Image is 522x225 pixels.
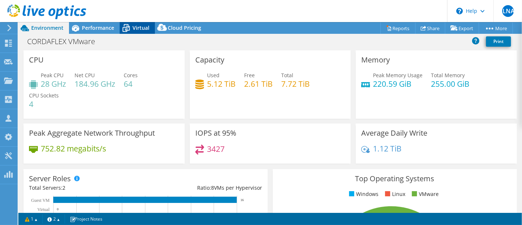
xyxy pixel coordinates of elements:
h3: Top Operating Systems [278,175,511,183]
span: Free [244,72,255,79]
h3: Capacity [195,56,224,64]
h4: 752.82 megabits/s [41,144,106,153]
text: 16 [240,198,244,202]
span: Environment [31,24,64,31]
h4: 64 [124,80,138,88]
span: Cloud Pricing [168,24,201,31]
a: 1 [20,214,43,224]
a: More [479,22,513,34]
a: Share [415,22,445,34]
span: 8 [211,184,214,191]
h3: CPU [29,56,44,64]
a: Export [445,22,479,34]
svg: \n [456,8,463,14]
h4: 184.96 GHz [75,80,115,88]
a: Reports [380,22,416,34]
span: Total [281,72,293,79]
a: 2 [42,214,65,224]
span: Performance [82,24,114,31]
span: Used [207,72,220,79]
h3: Peak Aggregate Network Throughput [29,129,155,137]
span: Total Memory [431,72,465,79]
span: Cores [124,72,138,79]
span: JLNA [502,5,514,17]
text: Virtual [37,207,50,212]
h4: 220.59 GiB [373,80,423,88]
h4: 1.12 TiB [373,144,402,153]
span: Peak CPU [41,72,64,79]
span: CPU Sockets [29,92,59,99]
h3: IOPS at 95% [195,129,236,137]
span: 2 [62,184,65,191]
h4: 3427 [207,145,225,153]
h4: 7.72 TiB [281,80,310,88]
div: Ratio: VMs per Hypervisor [145,184,262,192]
h4: 2.61 TiB [244,80,273,88]
text: 0 [57,207,59,211]
h4: 28 GHz [41,80,66,88]
h3: Memory [361,56,390,64]
span: Peak Memory Usage [373,72,423,79]
h4: 255.00 GiB [431,80,470,88]
li: Linux [383,190,405,198]
h4: 4 [29,100,59,108]
span: Net CPU [75,72,95,79]
a: Project Notes [65,214,108,224]
h1: CORDAFLEX VMware [24,37,106,46]
a: Print [486,36,511,47]
h4: 5.12 TiB [207,80,236,88]
li: VMware [410,190,439,198]
h3: Average Daily Write [361,129,427,137]
h3: Server Roles [29,175,71,183]
text: Guest VM [31,198,50,203]
div: Total Servers: [29,184,145,192]
li: Windows [347,190,378,198]
span: Virtual [133,24,149,31]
